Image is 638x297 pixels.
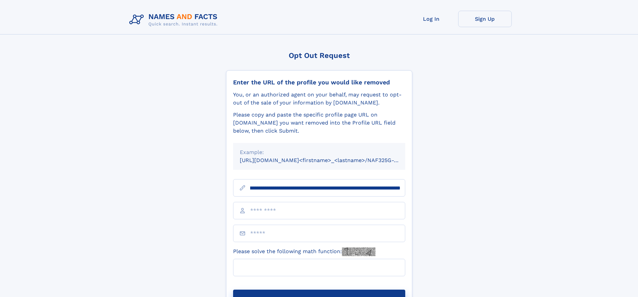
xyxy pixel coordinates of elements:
[233,247,375,256] label: Please solve the following math function:
[127,11,223,29] img: Logo Names and Facts
[458,11,512,27] a: Sign Up
[240,157,418,163] small: [URL][DOMAIN_NAME]<firstname>_<lastname>/NAF325G-xxxxxxxx
[226,51,412,60] div: Opt Out Request
[405,11,458,27] a: Log In
[240,148,399,156] div: Example:
[233,111,405,135] div: Please copy and paste the specific profile page URL on [DOMAIN_NAME] you want removed into the Pr...
[233,79,405,86] div: Enter the URL of the profile you would like removed
[233,91,405,107] div: You, or an authorized agent on your behalf, may request to opt-out of the sale of your informatio...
